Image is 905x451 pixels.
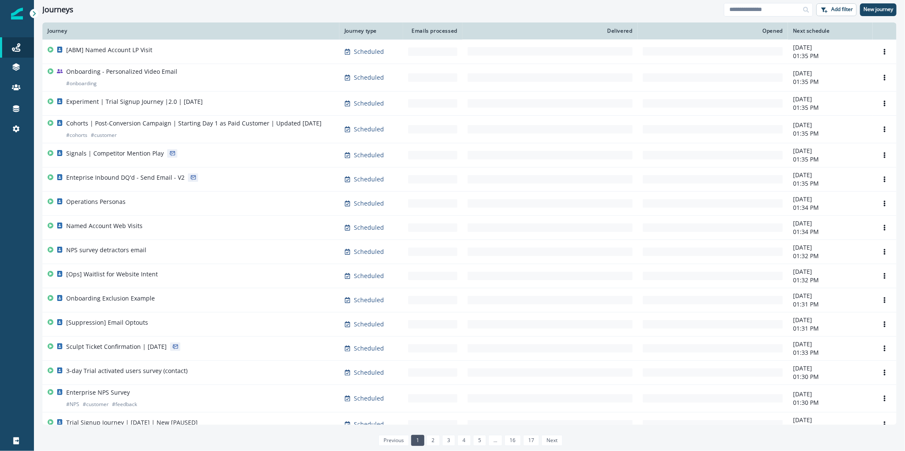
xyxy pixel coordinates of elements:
a: Page 5 [473,435,486,446]
button: Options [878,270,891,282]
button: Add filter [816,3,857,16]
button: Options [878,71,891,84]
p: [DATE] [793,390,868,398]
p: [DATE] [793,416,868,424]
p: [DATE] [793,340,868,348]
p: 01:34 PM [793,203,868,212]
button: Options [878,342,891,355]
p: [DATE] [793,316,868,324]
p: [DATE] [793,95,868,103]
p: Add filter [831,6,853,12]
p: 01:35 PM [793,103,868,112]
p: NPS survey detractors email [66,246,146,254]
p: Scheduled [354,394,384,403]
p: Onboarding Exclusion Example [66,294,155,303]
a: [ABM] Named Account LP VisitScheduled-[DATE]01:35 PMOptions [42,39,897,64]
div: Emails processed [408,28,457,34]
p: # onboarding [66,79,97,88]
p: [DATE] [793,121,868,129]
button: Options [878,197,891,210]
a: Page 4 [457,435,471,446]
button: Options [878,245,891,258]
p: [DATE] [793,69,868,78]
button: Options [878,221,891,234]
a: [Ops] Waitlist for Website IntentScheduled-[DATE]01:32 PMOptions [42,264,897,288]
a: Jump forward [488,435,502,446]
p: 01:35 PM [793,129,868,138]
p: [Ops] Waitlist for Website Intent [66,270,158,278]
div: Journey type [345,28,398,34]
p: Trial Signup Journey | [DATE] | New [PAUSED] [66,418,198,427]
p: 01:35 PM [793,155,868,164]
p: Scheduled [354,125,384,134]
button: Options [878,294,891,306]
p: Scheduled [354,248,384,256]
a: Enterprise NPS Survey#NPS#customer#feedbackScheduled-[DATE]01:30 PMOptions [42,384,897,412]
a: NPS survey detractors emailScheduled-[DATE]01:32 PMOptions [42,239,897,264]
p: Operations Personas [66,198,126,206]
button: Options [878,318,891,331]
p: # customer [83,400,109,409]
p: [DATE] [793,147,868,155]
div: Delivered [468,28,633,34]
p: [Suppression] Email Optouts [66,318,148,327]
img: Inflection [11,8,23,19]
p: [DATE] [793,292,868,300]
p: [DATE] [793,267,868,276]
p: 01:35 PM [793,179,868,188]
p: Scheduled [354,296,384,304]
p: Experiment | Trial Signup Journey |2.0 | [DATE] [66,97,203,106]
p: [DATE] [793,171,868,179]
p: Scheduled [354,320,384,329]
a: Enteprise Inbound DQ'd - Send Email - V2Scheduled-[DATE]01:35 PMOptions [42,167,897,191]
p: Sculpt Ticket Confirmation | [DATE] [66,342,167,351]
button: Options [878,366,891,379]
p: 01:35 PM [793,78,868,86]
p: 01:30 PM [793,373,868,381]
p: 01:32 PM [793,276,868,284]
p: Scheduled [354,420,384,429]
p: 3-day Trial activated users survey (contact) [66,367,188,375]
a: Trial Signup Journey | [DATE] | New [PAUSED]Scheduled-[DATE]01:30 PMOptions [42,412,897,436]
a: Signals | Competitor Mention PlayScheduled-[DATE]01:35 PMOptions [42,143,897,167]
a: Page 1 is your current page [411,435,424,446]
ul: Pagination [376,435,563,446]
p: Scheduled [354,73,384,82]
p: Onboarding - Personalized Video Email [66,67,177,76]
div: Next schedule [793,28,868,34]
p: Enterprise NPS Survey [66,388,130,397]
p: New journey [863,6,893,12]
p: Scheduled [354,151,384,159]
a: Experiment | Trial Signup Journey |2.0 | [DATE]Scheduled-[DATE]01:35 PMOptions [42,91,897,115]
button: Options [878,392,891,405]
a: Onboarding - Personalized Video Email#onboardingScheduled-[DATE]01:35 PMOptions [42,64,897,91]
a: Page 3 [442,435,455,446]
p: [ABM] Named Account LP Visit [66,46,152,54]
p: Scheduled [354,175,384,184]
button: New journey [860,3,897,16]
p: Signals | Competitor Mention Play [66,149,164,158]
p: Named Account Web Visits [66,222,143,230]
p: [DATE] [793,219,868,228]
p: Scheduled [354,199,384,208]
p: Scheduled [354,99,384,108]
p: 01:31 PM [793,300,868,309]
p: [DATE] [793,195,868,203]
a: Page 16 [504,435,521,446]
a: Page 2 [426,435,440,446]
p: 01:34 PM [793,228,868,236]
p: Scheduled [354,272,384,280]
button: Options [878,149,891,161]
button: Options [878,173,891,186]
p: # cohorts [66,131,87,139]
div: Journey [48,28,334,34]
a: 3-day Trial activated users survey (contact)Scheduled-[DATE]01:30 PMOptions [42,360,897,384]
button: Options [878,45,891,58]
a: Operations PersonasScheduled-[DATE]01:34 PMOptions [42,191,897,215]
p: [DATE] [793,243,868,252]
p: # NPS [66,400,79,409]
p: Scheduled [354,223,384,232]
p: Scheduled [354,344,384,353]
button: Options [878,418,891,431]
h1: Journeys [42,5,73,14]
